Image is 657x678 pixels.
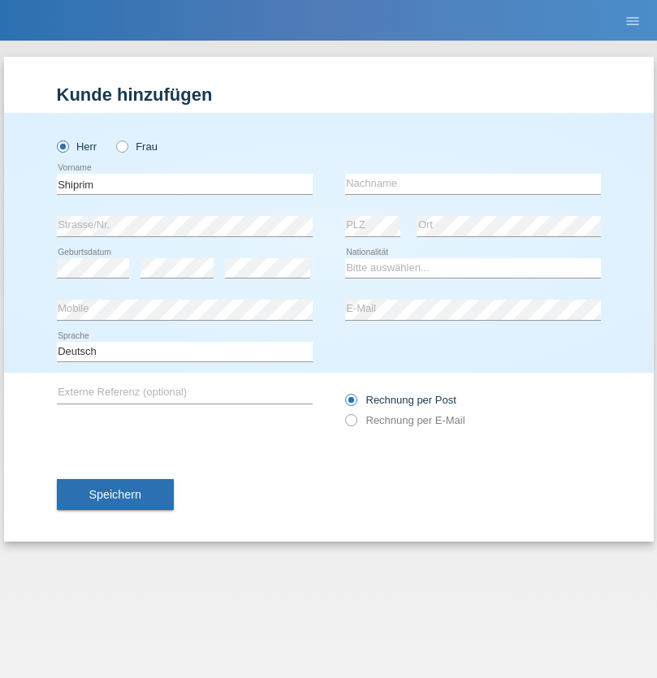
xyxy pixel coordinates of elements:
[57,140,67,151] input: Herr
[57,140,97,153] label: Herr
[89,488,141,501] span: Speichern
[345,394,356,414] input: Rechnung per Post
[345,414,465,426] label: Rechnung per E-Mail
[57,479,174,510] button: Speichern
[116,140,158,153] label: Frau
[616,15,649,25] a: menu
[345,414,356,434] input: Rechnung per E-Mail
[345,394,456,406] label: Rechnung per Post
[116,140,127,151] input: Frau
[625,13,641,29] i: menu
[57,84,601,105] h1: Kunde hinzufügen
